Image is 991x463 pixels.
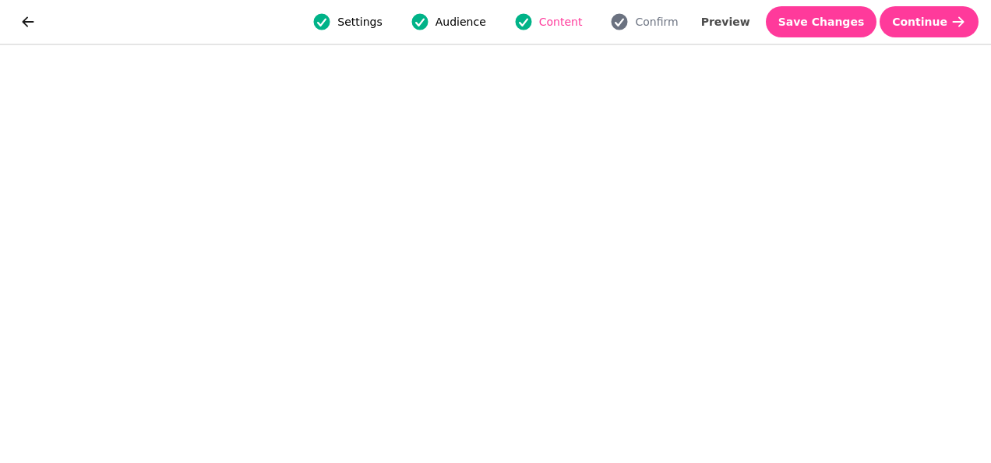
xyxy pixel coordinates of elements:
[880,6,979,37] button: Continue
[892,16,947,27] span: Continue
[12,6,44,37] button: go back
[778,16,865,27] span: Save Changes
[436,14,486,30] span: Audience
[635,14,678,30] span: Confirm
[689,6,763,37] button: Preview
[337,14,382,30] span: Settings
[766,6,877,37] button: Save Changes
[701,16,750,27] span: Preview
[539,14,583,30] span: Content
